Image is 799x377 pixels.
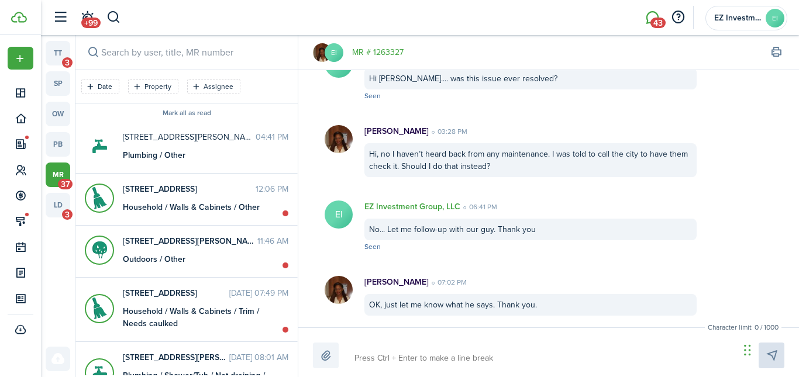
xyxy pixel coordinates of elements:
[229,351,288,364] time: [DATE] 08:01 AM
[364,241,381,252] span: Seen
[429,277,467,288] time: 07:02 PM
[46,41,70,65] a: tt
[768,44,784,61] button: Print
[364,219,697,240] div: No... Let me follow-up with our guy. Thank you
[92,236,107,265] img: Outdoors
[766,9,784,27] avatar-text: EI
[429,126,467,137] time: 03:28 PM
[325,276,353,304] img: Kia Kendrick
[92,184,107,213] img: Household
[92,294,107,323] img: Household
[8,47,33,70] button: Open menu
[49,6,71,29] button: Open sidebar
[46,193,70,217] a: ld
[81,79,119,94] filter-tag: Open filter
[46,102,70,126] a: ow
[123,351,229,364] span: 2703 Lowell Road
[123,235,257,247] span: 2705 Lowell Road
[62,209,73,220] span: 3
[313,43,332,62] img: Kia Kendrick
[123,131,256,143] span: 237 Scruggs St
[187,79,240,94] filter-tag: Open filter
[229,287,288,299] time: [DATE] 07:49 PM
[741,321,799,377] iframe: Chat Widget
[364,125,429,137] p: [PERSON_NAME]
[714,14,761,22] span: EZ Investment Group, LLC
[364,68,697,89] div: Hi [PERSON_NAME].... was this issue ever resolved?
[128,79,178,94] filter-tag: Open filter
[325,43,343,62] avatar-text: EI
[123,183,256,195] span: 701 Pear Street
[364,143,697,177] div: Hi, no I haven’t heard back from any maintenance. I was told to call the city to have them check ...
[46,162,70,187] a: mr
[256,131,288,143] time: 04:41 PM
[11,12,27,23] img: TenantCloud
[85,44,101,61] button: Search
[75,35,298,70] input: search
[364,200,460,213] p: EZ Investment Group, LLC
[325,125,353,153] img: Kia Kendrick
[364,276,429,288] p: [PERSON_NAME]
[106,8,121,27] button: Search
[123,253,269,265] div: Outdoors / Other
[144,81,171,92] filter-tag-label: Property
[76,3,98,33] a: Notifications
[668,8,688,27] button: Open resource center
[123,201,269,213] div: Household / Walls & Cabinets / Other
[460,202,497,212] time: 06:41 PM
[92,132,107,161] img: Plumbing
[257,235,288,247] time: 11:46 AM
[123,287,229,299] span: 513 Hand Circle
[364,91,381,101] span: Seen
[98,81,112,92] filter-tag-label: Date
[46,132,70,157] a: pb
[81,18,101,28] span: +99
[46,71,70,96] a: sp
[325,200,353,229] avatar-text: EI
[204,81,233,92] filter-tag-label: Assignee
[58,179,73,189] span: 37
[62,57,73,68] span: 3
[163,109,211,117] button: Mark all as read
[744,333,751,368] div: Drag
[123,305,269,330] div: Household / Walls & Cabinets / Trim / Needs caulked
[352,46,404,58] a: MR # 1263327
[123,149,269,161] div: Plumbing / Other
[364,294,697,316] div: OK, just let me know what he says. Thank you. ￼
[256,183,288,195] time: 12:06 PM
[705,322,781,333] small: Character limit: 0 / 1000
